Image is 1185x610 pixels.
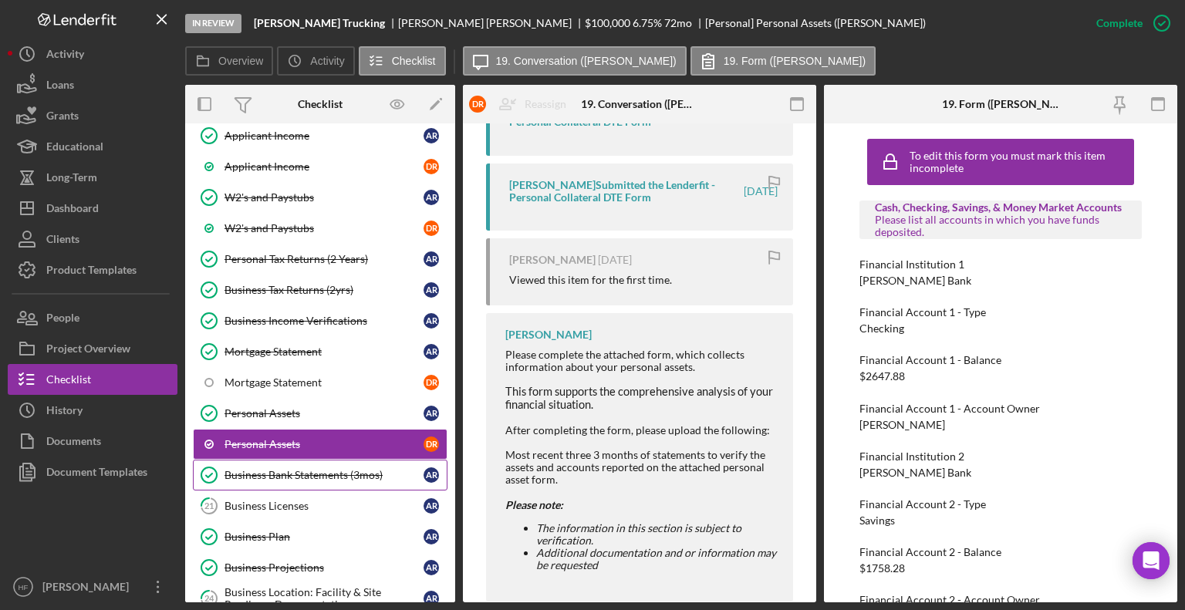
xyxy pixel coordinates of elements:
[193,213,447,244] a: W2's and PaystubsDR
[509,179,741,204] div: [PERSON_NAME] Submitted the Lenderfit - Personal Collateral DTE Form
[46,224,79,258] div: Clients
[8,69,177,100] button: Loans
[859,562,905,575] div: $1758.28
[1133,542,1170,579] div: Open Intercom Messenger
[509,254,596,266] div: [PERSON_NAME]
[424,529,439,544] div: A R
[633,17,662,29] div: 6.75 %
[225,222,424,234] div: W2's and Paystubs
[424,190,439,205] div: A R
[424,375,439,390] div: D R
[225,284,424,296] div: Business Tax Returns (2yrs)
[875,201,1126,214] div: Cash, Checking, Savings, & Money Market Accounts
[8,254,177,285] button: Product Templates
[8,131,177,162] button: Educational
[46,457,147,491] div: Document Templates
[193,552,447,583] a: Business ProjectionsAR
[46,69,74,104] div: Loans
[8,39,177,69] button: Activity
[46,364,91,399] div: Checklist
[424,159,439,174] div: D R
[193,521,447,552] a: Business PlanAR
[225,407,424,420] div: Personal Assets
[225,191,424,204] div: W2's and Paystubs
[225,315,424,327] div: Business Income Verifications
[690,46,876,76] button: 19. Form ([PERSON_NAME])
[424,128,439,143] div: A R
[8,426,177,457] button: Documents
[505,349,778,373] div: Please complete the attached form, which collects information about your personal assets.
[859,419,945,431] div: [PERSON_NAME]
[536,521,741,547] em: The information in this section is subject to verification.
[585,16,630,29] span: $100,000
[581,98,699,110] div: 19. Conversation ([PERSON_NAME])
[509,274,672,286] div: Viewed this item for the first time.
[424,251,439,267] div: A R
[225,438,424,450] div: Personal Assets
[8,571,177,602] button: HF[PERSON_NAME]
[859,354,1142,366] div: Financial Account 1 - Balance
[910,150,1130,174] div: To edit this form you must mark this item incomplete
[859,370,905,383] div: $2647.88
[218,55,263,67] label: Overview
[193,305,447,336] a: Business Income VerificationsAR
[225,500,424,512] div: Business Licenses
[1081,8,1177,39] button: Complete
[185,46,273,76] button: Overview
[875,214,1126,238] div: Please list all accounts in which you have funds deposited.
[496,55,677,67] label: 19. Conversation ([PERSON_NAME])
[505,329,592,341] div: [PERSON_NAME]
[225,253,424,265] div: Personal Tax Returns (2 Years)
[505,424,778,436] div: After completing the form, please upload the following:
[424,406,439,421] div: A R
[8,395,177,426] a: History
[185,14,241,33] div: In Review
[193,398,447,429] a: Personal AssetsAR
[8,333,177,364] button: Project Overview
[398,17,585,29] div: [PERSON_NAME] [PERSON_NAME]
[8,364,177,395] button: Checklist
[8,162,177,193] a: Long-Term
[424,436,439,452] div: D R
[193,275,447,305] a: Business Tax Returns (2yrs)AR
[424,282,439,298] div: A R
[8,193,177,224] button: Dashboard
[942,98,1060,110] div: 19. Form ([PERSON_NAME])
[225,469,424,481] div: Business Bank Statements (3mos)
[859,275,971,287] div: [PERSON_NAME] Bank
[859,498,1142,511] div: Financial Account 2 - Type
[46,131,103,166] div: Educational
[46,254,137,289] div: Product Templates
[8,224,177,254] button: Clients
[193,367,447,398] a: Mortgage StatementDR
[463,46,687,76] button: 19. Conversation ([PERSON_NAME])
[225,345,424,358] div: Mortgage Statement
[225,160,424,173] div: Applicant Income
[505,449,778,486] div: Most recent three 3 months of statements to verify the assets and accounts reported on the attach...
[859,467,971,479] div: [PERSON_NAME] Bank
[8,457,177,487] a: Document Templates
[193,460,447,490] a: Business Bank Statements (3mos)AR
[536,546,776,571] em: Additional documentation and or information may be requested
[424,221,439,236] div: D R
[424,313,439,329] div: A R
[193,244,447,275] a: Personal Tax Returns (2 Years)AR
[193,336,447,367] a: Mortgage StatementAR
[46,39,84,73] div: Activity
[859,514,895,527] div: Savings
[859,258,1142,271] div: Financial Institution 1
[46,100,79,135] div: Grants
[277,46,354,76] button: Activity
[525,89,566,120] div: Reassign
[46,162,97,197] div: Long-Term
[8,100,177,131] button: Grants
[46,333,130,368] div: Project Overview
[310,55,344,67] label: Activity
[46,302,79,337] div: People
[724,55,866,67] label: 19. Form ([PERSON_NAME])
[225,376,424,389] div: Mortgage Statement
